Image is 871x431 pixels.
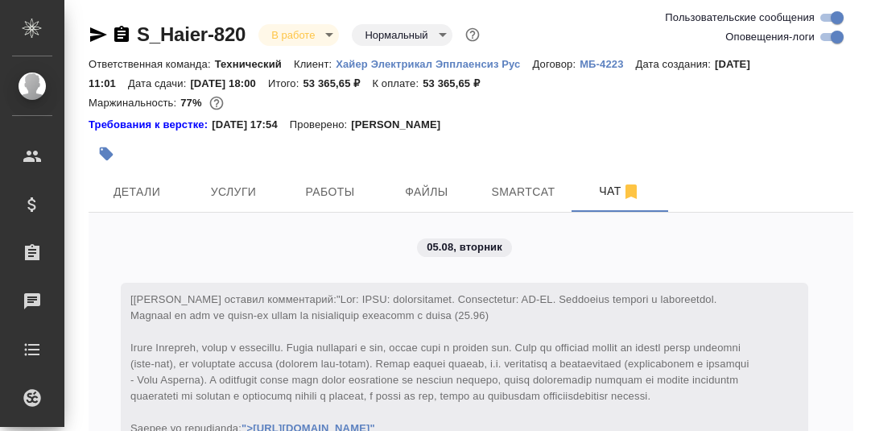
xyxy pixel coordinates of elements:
p: Ответственная команда: [89,58,215,70]
p: Итого: [268,77,303,89]
button: Доп статусы указывают на важность/срочность заказа [462,24,483,45]
p: К оплате: [372,77,423,89]
a: МБ-4223 [580,56,635,70]
p: 77% [180,97,205,109]
button: Добавить тэг [89,136,124,172]
button: Скопировать ссылку для ЯМессенджера [89,25,108,44]
p: Дата создания: [636,58,715,70]
p: [PERSON_NAME] [351,117,452,133]
svg: Отписаться [621,182,641,201]
a: Хайер Электрикал Эпплаенсиз Рус [336,56,532,70]
span: Файлы [388,182,465,202]
p: Договор: [532,58,580,70]
span: Работы [291,182,369,202]
p: Технический [215,58,294,70]
p: Маржинальность: [89,97,180,109]
p: 53 365,65 ₽ [303,77,372,89]
span: Услуги [195,182,272,202]
p: Клиент: [294,58,336,70]
span: Smartcat [485,182,562,202]
button: 10092.15 RUB; [206,93,227,114]
span: Оповещения-логи [725,29,815,45]
p: 05.08, вторник [427,239,502,255]
p: Дата сдачи: [128,77,190,89]
p: МБ-4223 [580,58,635,70]
span: Пользовательские сообщения [665,10,815,26]
p: Проверено: [290,117,352,133]
span: Детали [98,182,175,202]
span: Чат [581,181,658,201]
p: [DATE] 17:54 [212,117,290,133]
div: В работе [258,24,339,46]
p: [DATE] 18:00 [190,77,268,89]
button: В работе [266,28,320,42]
div: В работе [352,24,452,46]
button: Нормальный [360,28,432,42]
a: Требования к верстке: [89,117,212,133]
p: Хайер Электрикал Эпплаенсиз Рус [336,58,532,70]
button: Скопировать ссылку [112,25,131,44]
a: S_Haier-820 [137,23,246,45]
p: 53 365,65 ₽ [423,77,492,89]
